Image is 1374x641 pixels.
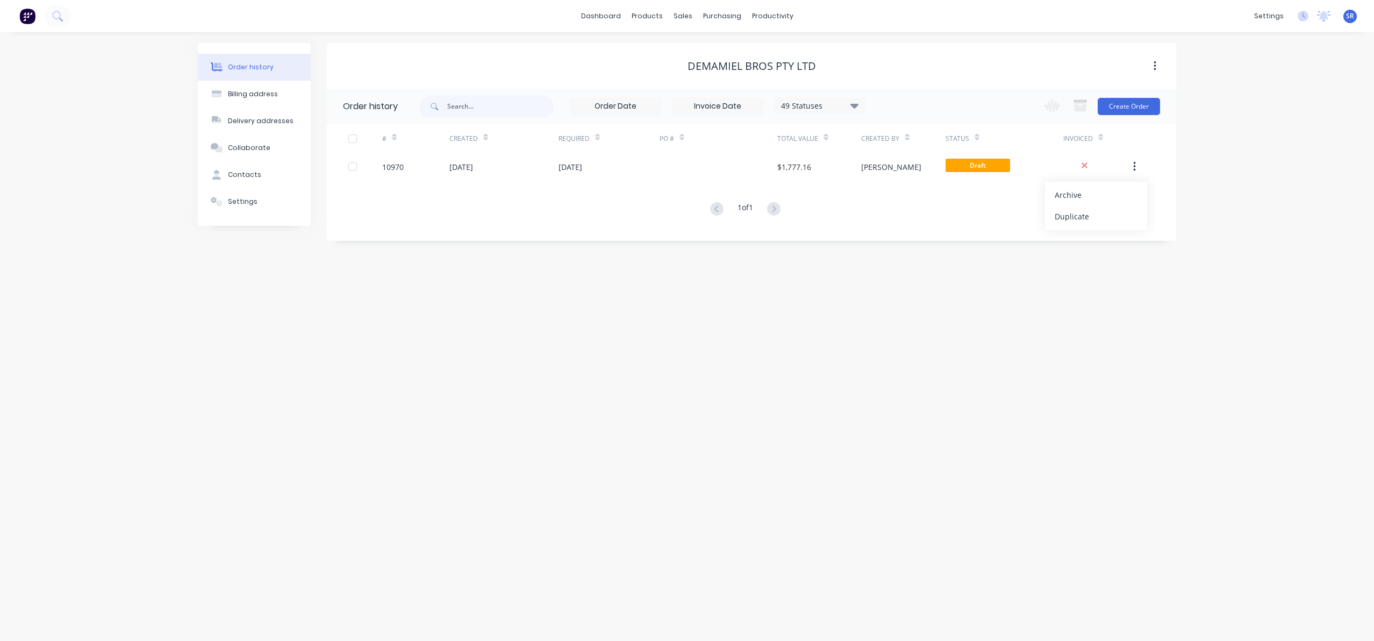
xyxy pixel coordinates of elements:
[946,159,1010,172] span: Draft
[228,170,261,180] div: Contacts
[1063,134,1093,144] div: Invoiced
[626,8,668,24] div: products
[660,124,777,153] div: PO #
[570,98,661,115] input: Order Date
[228,116,294,126] div: Delivery addresses
[747,8,799,24] div: productivity
[946,124,1063,153] div: Status
[559,134,590,144] div: Required
[668,8,698,24] div: sales
[688,60,816,73] div: Demamiel Bros Pty Ltd
[576,8,626,24] a: dashboard
[198,161,311,188] button: Contacts
[660,134,674,144] div: PO #
[1249,8,1289,24] div: settings
[19,8,35,24] img: Factory
[198,134,311,161] button: Collaborate
[1063,124,1130,153] div: Invoiced
[698,8,747,24] div: purchasing
[1098,98,1160,115] button: Create Order
[449,124,559,153] div: Created
[198,54,311,81] button: Order history
[198,81,311,108] button: Billing address
[672,98,763,115] input: Invoice Date
[228,197,257,206] div: Settings
[559,161,582,173] div: [DATE]
[777,161,811,173] div: $1,777.16
[228,89,278,99] div: Billing address
[228,62,274,72] div: Order history
[1055,209,1137,224] div: Duplicate
[198,188,311,215] button: Settings
[1055,187,1137,203] div: Archive
[447,96,554,117] input: Search...
[449,134,478,144] div: Created
[228,143,270,153] div: Collaborate
[382,124,449,153] div: #
[198,108,311,134] button: Delivery addresses
[382,161,404,173] div: 10970
[777,134,818,144] div: Total Value
[861,124,945,153] div: Created By
[449,161,473,173] div: [DATE]
[775,100,865,112] div: 49 Statuses
[382,134,387,144] div: #
[861,161,921,173] div: [PERSON_NAME]
[738,202,753,217] div: 1 of 1
[861,134,899,144] div: Created By
[946,134,969,144] div: Status
[1346,11,1354,21] span: SR
[343,100,398,113] div: Order history
[559,124,660,153] div: Required
[777,124,861,153] div: Total Value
